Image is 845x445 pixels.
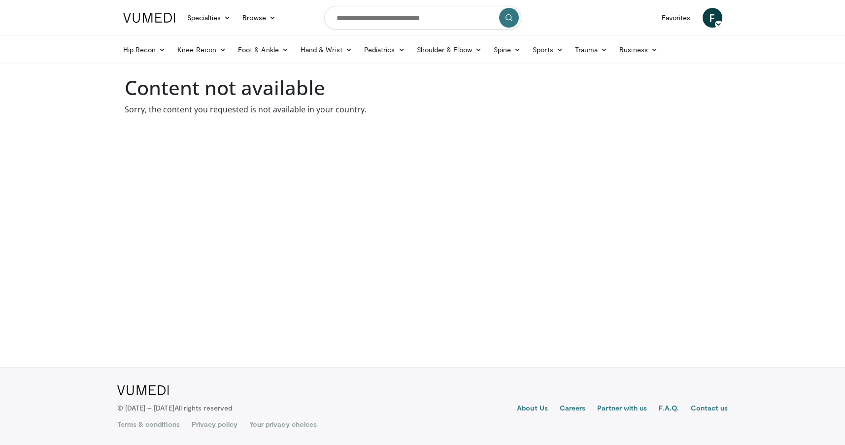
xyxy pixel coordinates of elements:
a: Specialties [181,8,237,28]
a: Browse [237,8,282,28]
a: Foot & Ankle [232,40,295,60]
a: Partner with us [597,403,647,415]
a: Contact us [691,403,728,415]
a: Pediatrics [358,40,411,60]
a: Favorites [656,8,697,28]
a: Careers [560,403,586,415]
h1: Content not available [125,76,721,100]
img: VuMedi Logo [117,385,169,395]
a: About Us [517,403,548,415]
a: Hip Recon [117,40,172,60]
a: Business [613,40,664,60]
a: Sports [527,40,569,60]
a: F [703,8,722,28]
a: Spine [488,40,527,60]
span: All rights reserved [174,404,232,412]
p: © [DATE] – [DATE] [117,403,233,413]
input: Search topics, interventions [324,6,521,30]
p: Sorry, the content you requested is not available in your country. [125,103,721,115]
img: VuMedi Logo [123,13,175,23]
a: F.A.Q. [659,403,678,415]
a: Trauma [569,40,614,60]
a: Privacy policy [192,419,237,429]
a: Knee Recon [171,40,232,60]
a: Terms & conditions [117,419,180,429]
a: Shoulder & Elbow [411,40,488,60]
a: Hand & Wrist [295,40,358,60]
a: Your privacy choices [249,419,317,429]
